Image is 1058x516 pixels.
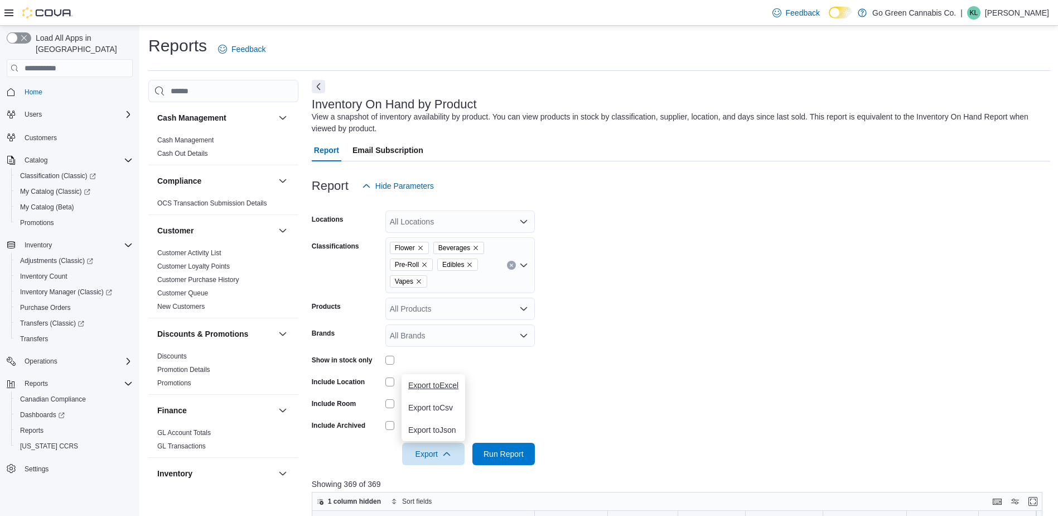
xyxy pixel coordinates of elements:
[16,216,59,230] a: Promotions
[276,327,289,341] button: Discounts & Promotions
[148,35,207,57] h1: Reports
[16,185,95,198] a: My Catalog (Classic)
[157,262,230,270] a: Customer Loyalty Points
[390,259,433,271] span: Pre-Roll
[312,495,385,508] button: 1 column hidden
[11,184,137,199] a: My Catalog (Classic)
[312,378,365,386] label: Include Location
[16,424,133,437] span: Reports
[20,335,48,343] span: Transfers
[157,366,210,374] a: Promotion Details
[402,497,432,506] span: Sort fields
[157,352,187,361] span: Discounts
[11,253,137,269] a: Adjustments (Classic)
[312,302,341,311] label: Products
[402,419,465,441] button: Export toJson
[157,225,274,236] button: Customer
[314,139,339,161] span: Report
[16,408,133,422] span: Dashboards
[484,448,524,460] span: Run Report
[20,203,74,212] span: My Catalog (Beta)
[20,154,133,167] span: Catalog
[16,216,133,230] span: Promotions
[20,462,133,476] span: Settings
[991,495,1004,508] button: Keyboard shortcuts
[7,79,133,506] nav: Complex example
[20,130,133,144] span: Customers
[2,376,137,391] button: Reports
[20,395,86,404] span: Canadian Compliance
[20,288,112,297] span: Inventory Manager (Classic)
[157,328,274,340] button: Discounts & Promotions
[967,6,980,20] div: Kelly Lane
[157,275,239,284] span: Customer Purchase History
[148,426,298,457] div: Finance
[20,218,54,227] span: Promotions
[31,32,133,55] span: Load All Apps in [GEOGRAPHIC_DATA]
[157,468,192,479] h3: Inventory
[402,443,465,465] button: Export
[375,180,434,192] span: Hide Parameters
[829,7,852,18] input: Dark Mode
[312,356,373,365] label: Show in stock only
[519,217,528,226] button: Open list of options
[408,381,458,390] span: Export to Excel
[157,199,267,207] a: OCS Transaction Submission Details
[25,133,57,142] span: Customers
[472,443,535,465] button: Run Report
[1026,495,1040,508] button: Enter fullscreen
[408,426,458,434] span: Export to Json
[421,261,428,268] button: Remove Pre-Roll from selection in this group
[1008,495,1022,508] button: Display options
[16,270,72,283] a: Inventory Count
[20,108,46,121] button: Users
[20,410,65,419] span: Dashboards
[11,215,137,231] button: Promotions
[157,442,206,450] a: GL Transactions
[768,2,824,24] a: Feedback
[312,242,359,251] label: Classifications
[16,424,48,437] a: Reports
[16,285,117,299] a: Inventory Manager (Classic)
[312,111,1045,135] div: View a snapshot of inventory availability by product. You can view products in stock by classific...
[157,468,274,479] button: Inventory
[157,405,274,416] button: Finance
[157,225,194,236] h3: Customer
[970,6,978,20] span: KL
[16,254,133,267] span: Adjustments (Classic)
[16,317,133,330] span: Transfers (Classic)
[148,197,298,214] div: Compliance
[2,129,137,145] button: Customers
[507,261,516,270] button: Clear input
[416,278,422,285] button: Remove Vapes from selection in this group
[20,462,53,476] a: Settings
[157,302,205,311] span: New Customers
[16,317,89,330] a: Transfers (Classic)
[11,331,137,347] button: Transfers
[20,154,52,167] button: Catalog
[276,467,289,480] button: Inventory
[872,6,956,20] p: Go Green Cannabis Co.
[157,429,211,437] a: GL Account Totals
[409,443,458,465] span: Export
[25,241,52,250] span: Inventory
[358,175,438,197] button: Hide Parameters
[390,242,429,254] span: Flower
[16,332,133,346] span: Transfers
[157,379,191,387] a: Promotions
[312,329,335,338] label: Brands
[402,396,465,419] button: Export toCsv
[157,262,230,271] span: Customer Loyalty Points
[148,133,298,165] div: Cash Management
[231,44,265,55] span: Feedback
[157,136,214,144] a: Cash Management
[25,110,42,119] span: Users
[148,246,298,318] div: Customer
[2,237,137,253] button: Inventory
[395,259,419,270] span: Pre-Roll
[20,272,67,281] span: Inventory Count
[157,136,214,145] span: Cash Management
[437,259,478,271] span: Edibles
[11,300,137,316] button: Purchase Orders
[157,249,221,257] span: Customer Activity List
